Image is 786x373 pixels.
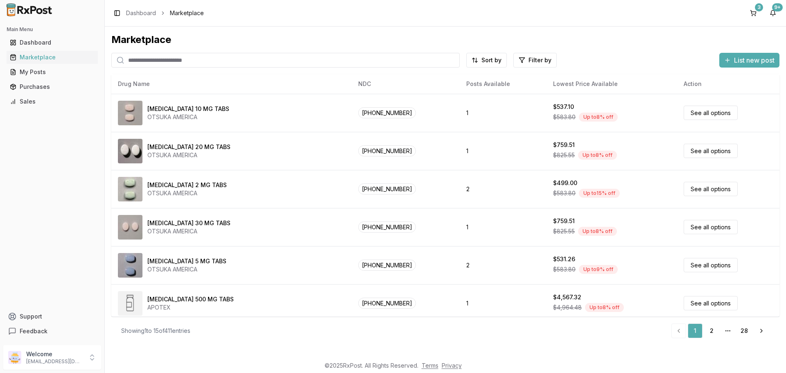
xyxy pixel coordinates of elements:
[3,80,101,93] button: Purchases
[553,293,581,301] div: $4,567.32
[704,323,719,338] a: 2
[719,57,779,65] a: List new post
[553,265,576,274] span: $583.80
[547,74,677,94] th: Lowest Price Available
[553,227,575,235] span: $825.55
[10,53,95,61] div: Marketplace
[121,327,190,335] div: Showing 1 to 15 of 411 entries
[422,362,438,369] a: Terms
[7,79,98,94] a: Purchases
[147,303,234,312] div: APOTEX
[118,253,142,278] img: Abilify 5 MG TABS
[734,55,775,65] span: List new post
[553,217,575,225] div: $759.51
[553,113,576,121] span: $583.80
[579,113,618,122] div: Up to 8 % off
[358,298,416,309] span: [PHONE_NUMBER]
[684,220,738,234] a: See all options
[118,177,142,201] img: Abilify 2 MG TABS
[118,291,142,316] img: Abiraterone Acetate 500 MG TABS
[677,74,779,94] th: Action
[671,323,770,338] nav: pagination
[3,95,101,108] button: Sales
[513,53,557,68] button: Filter by
[553,303,582,312] span: $4,964.48
[26,350,83,358] p: Welcome
[481,56,501,64] span: Sort by
[147,227,230,235] div: OTSUKA AMERICA
[3,66,101,79] button: My Posts
[111,33,779,46] div: Marketplace
[7,50,98,65] a: Marketplace
[684,144,738,158] a: See all options
[553,151,575,159] span: $825.55
[719,53,779,68] button: List new post
[358,260,416,271] span: [PHONE_NUMBER]
[118,139,142,163] img: Abilify 20 MG TABS
[578,227,617,236] div: Up to 8 % off
[578,151,617,160] div: Up to 8 % off
[20,327,47,335] span: Feedback
[358,107,416,118] span: [PHONE_NUMBER]
[10,38,95,47] div: Dashboard
[755,3,763,11] div: 3
[460,246,547,284] td: 2
[579,189,620,198] div: Up to 15 % off
[688,323,702,338] a: 1
[147,219,230,227] div: [MEDICAL_DATA] 30 MG TABS
[684,296,738,310] a: See all options
[442,362,462,369] a: Privacy
[766,7,779,20] button: 9+
[466,53,507,68] button: Sort by
[585,303,624,312] div: Up to 8 % off
[147,113,229,121] div: OTSUKA AMERICA
[684,182,738,196] a: See all options
[460,94,547,132] td: 1
[753,323,770,338] a: Go to next page
[3,309,101,324] button: Support
[352,74,460,94] th: NDC
[26,358,83,365] p: [EMAIL_ADDRESS][DOMAIN_NAME]
[553,179,577,187] div: $499.00
[126,9,204,17] nav: breadcrumb
[147,143,230,151] div: [MEDICAL_DATA] 20 MG TABS
[684,258,738,272] a: See all options
[147,151,230,159] div: OTSUKA AMERICA
[118,215,142,240] img: Abilify 30 MG TABS
[147,181,227,189] div: [MEDICAL_DATA] 2 MG TABS
[126,9,156,17] a: Dashboard
[118,101,142,125] img: Abilify 10 MG TABS
[147,105,229,113] div: [MEDICAL_DATA] 10 MG TABS
[553,255,575,263] div: $531.26
[10,68,95,76] div: My Posts
[147,189,227,197] div: OTSUKA AMERICA
[460,74,547,94] th: Posts Available
[737,323,752,338] a: 28
[7,35,98,50] a: Dashboard
[147,295,234,303] div: [MEDICAL_DATA] 500 MG TABS
[3,324,101,339] button: Feedback
[10,97,95,106] div: Sales
[684,106,738,120] a: See all options
[7,94,98,109] a: Sales
[553,141,575,149] div: $759.51
[3,3,56,16] img: RxPost Logo
[460,132,547,170] td: 1
[772,3,783,11] div: 9+
[147,265,226,274] div: OTSUKA AMERICA
[358,145,416,156] span: [PHONE_NUMBER]
[3,36,101,49] button: Dashboard
[553,103,574,111] div: $537.10
[460,170,547,208] td: 2
[7,65,98,79] a: My Posts
[10,83,95,91] div: Purchases
[747,7,760,20] button: 3
[460,208,547,246] td: 1
[7,26,98,33] h2: Main Menu
[8,351,21,364] img: User avatar
[460,284,547,322] td: 1
[358,183,416,194] span: [PHONE_NUMBER]
[553,189,576,197] span: $583.80
[529,56,551,64] span: Filter by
